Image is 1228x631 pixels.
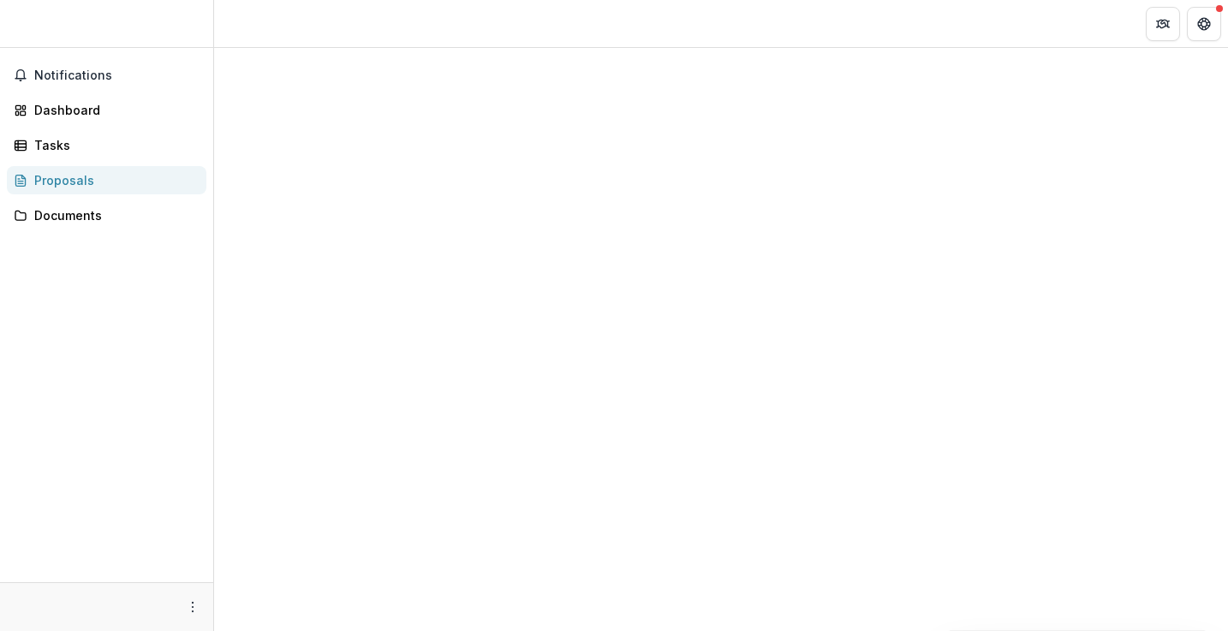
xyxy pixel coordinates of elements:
button: Get Help [1187,7,1221,41]
button: More [182,597,203,617]
a: Documents [7,201,206,229]
div: Tasks [34,136,193,154]
div: Proposals [34,171,193,189]
span: Notifications [34,68,200,83]
div: Dashboard [34,101,193,119]
button: Notifications [7,62,206,89]
a: Dashboard [7,96,206,124]
a: Tasks [7,131,206,159]
a: Proposals [7,166,206,194]
button: Partners [1146,7,1180,41]
div: Documents [34,206,193,224]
